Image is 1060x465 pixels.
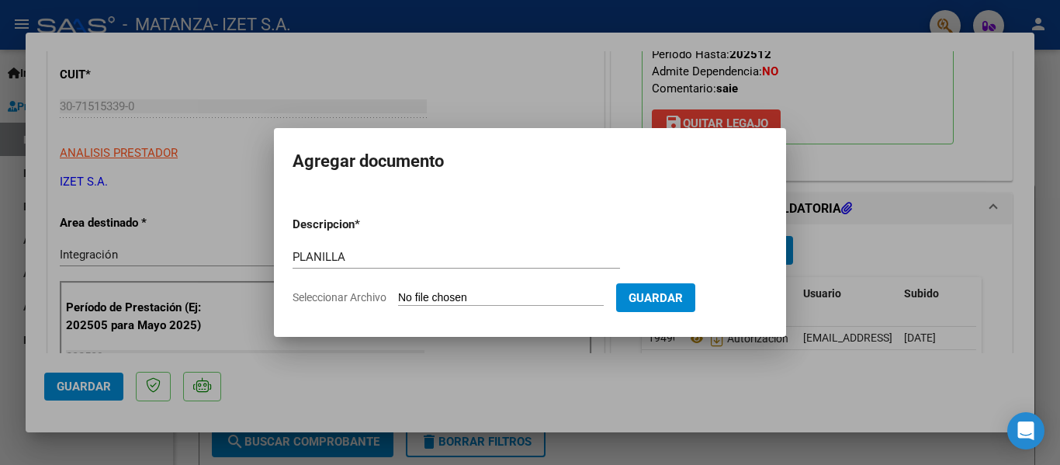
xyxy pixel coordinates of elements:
[293,291,386,304] span: Seleccionar Archivo
[293,216,435,234] p: Descripcion
[616,283,695,312] button: Guardar
[629,291,683,305] span: Guardar
[1007,412,1044,449] div: Open Intercom Messenger
[293,147,767,176] h2: Agregar documento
